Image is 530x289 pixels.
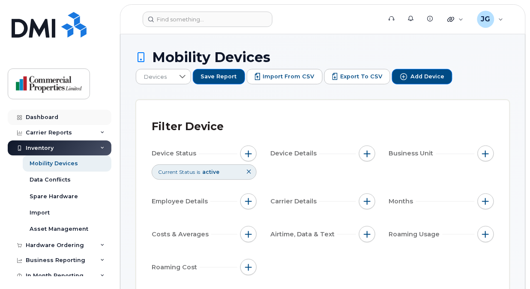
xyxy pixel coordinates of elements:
span: Add Device [410,73,444,80]
button: Export to CSV [324,69,391,84]
span: Employee Details [152,197,210,206]
span: Airtime, Data & Text [270,230,337,239]
span: Business Unit [389,149,436,158]
span: Roaming Usage [389,230,443,239]
span: Import from CSV [263,73,314,80]
span: Mobility Devices [152,50,270,65]
span: Save Report [201,73,237,80]
span: is [197,168,200,176]
span: Device Status [152,149,199,158]
span: Current Status [158,168,195,176]
span: Devices [136,69,174,85]
span: Months [389,197,416,206]
button: Add Device [392,69,452,84]
span: Device Details [270,149,319,158]
span: Carrier Details [270,197,319,206]
div: Filter Device [152,116,224,138]
span: Export to CSV [340,73,382,80]
span: Roaming Cost [152,263,200,272]
button: Import from CSV [247,69,323,84]
span: active [202,169,219,175]
span: Costs & Averages [152,230,211,239]
button: Save Report [193,69,245,84]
